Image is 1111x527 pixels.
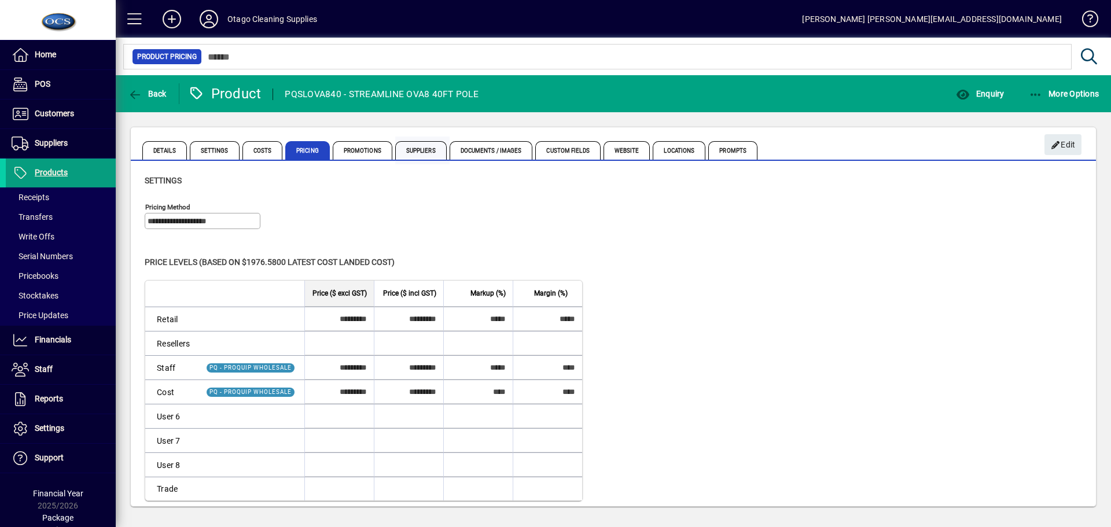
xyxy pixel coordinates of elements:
span: Serial Numbers [12,252,73,261]
span: PQ - PROQUIP WHOLESALE [209,364,292,371]
td: Staff [145,355,197,379]
span: Suppliers [395,141,447,160]
div: Otago Cleaning Supplies [227,10,317,28]
td: User 7 [145,428,197,452]
span: Prompts [708,141,757,160]
mat-label: Pricing method [145,203,190,211]
span: Markup (%) [470,287,506,300]
span: Price ($ incl GST) [383,287,436,300]
span: Staff [35,364,53,374]
span: Settings [145,176,182,185]
span: Price levels (based on $1976.5800 Latest cost landed cost) [145,257,395,267]
span: Website [604,141,650,160]
span: Back [128,89,167,98]
td: Cost [145,379,197,404]
app-page-header-button: Back [116,83,179,104]
span: Enquiry [956,89,1004,98]
span: PQ - PROQUIP WHOLESALE [209,389,292,395]
td: Retail [145,307,197,331]
a: Home [6,40,116,69]
span: Settings [190,141,240,160]
td: User 8 [145,452,197,477]
div: PQSLOVA840 - STREAMLINE OVA8 40FT POLE [285,85,479,104]
td: User 6 [145,404,197,428]
span: Documents / Images [450,141,533,160]
a: Staff [6,355,116,384]
a: Transfers [6,207,116,227]
a: Receipts [6,187,116,207]
span: Locations [653,141,705,160]
a: POS [6,70,116,99]
button: Back [125,83,170,104]
span: Pricing [285,141,330,160]
span: Home [35,50,56,59]
button: Edit [1044,134,1081,155]
span: Stocktakes [12,291,58,300]
span: Customers [35,109,74,118]
span: Margin (%) [534,287,568,300]
span: Products [35,168,68,177]
a: Write Offs [6,227,116,246]
td: Trade [145,477,197,500]
a: Suppliers [6,129,116,158]
button: Profile [190,9,227,30]
a: Settings [6,414,116,443]
span: POS [35,79,50,89]
span: Financial Year [33,489,83,498]
span: Pricebooks [12,271,58,281]
span: Promotions [333,141,392,160]
a: Knowledge Base [1073,2,1097,40]
a: Financials [6,326,116,355]
span: More Options [1029,89,1099,98]
span: Settings [35,423,64,433]
span: Product Pricing [137,51,197,62]
span: Suppliers [35,138,68,148]
div: [PERSON_NAME] [PERSON_NAME][EMAIL_ADDRESS][DOMAIN_NAME] [802,10,1062,28]
a: Reports [6,385,116,414]
span: Package [42,513,73,522]
span: Receipts [12,193,49,202]
a: Serial Numbers [6,246,116,266]
span: Reports [35,394,63,403]
span: Write Offs [12,232,54,241]
td: Resellers [145,331,197,355]
span: Details [142,141,187,160]
div: Product [188,84,262,103]
a: Support [6,444,116,473]
button: Enquiry [953,83,1007,104]
span: Transfers [12,212,53,222]
span: Support [35,453,64,462]
span: Price Updates [12,311,68,320]
button: Add [153,9,190,30]
span: Edit [1051,135,1076,154]
span: Price ($ excl GST) [312,287,367,300]
a: Customers [6,99,116,128]
span: Costs [242,141,283,160]
span: Financials [35,335,71,344]
a: Pricebooks [6,266,116,286]
button: More Options [1026,83,1102,104]
a: Price Updates [6,305,116,325]
span: Custom Fields [535,141,600,160]
a: Stocktakes [6,286,116,305]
